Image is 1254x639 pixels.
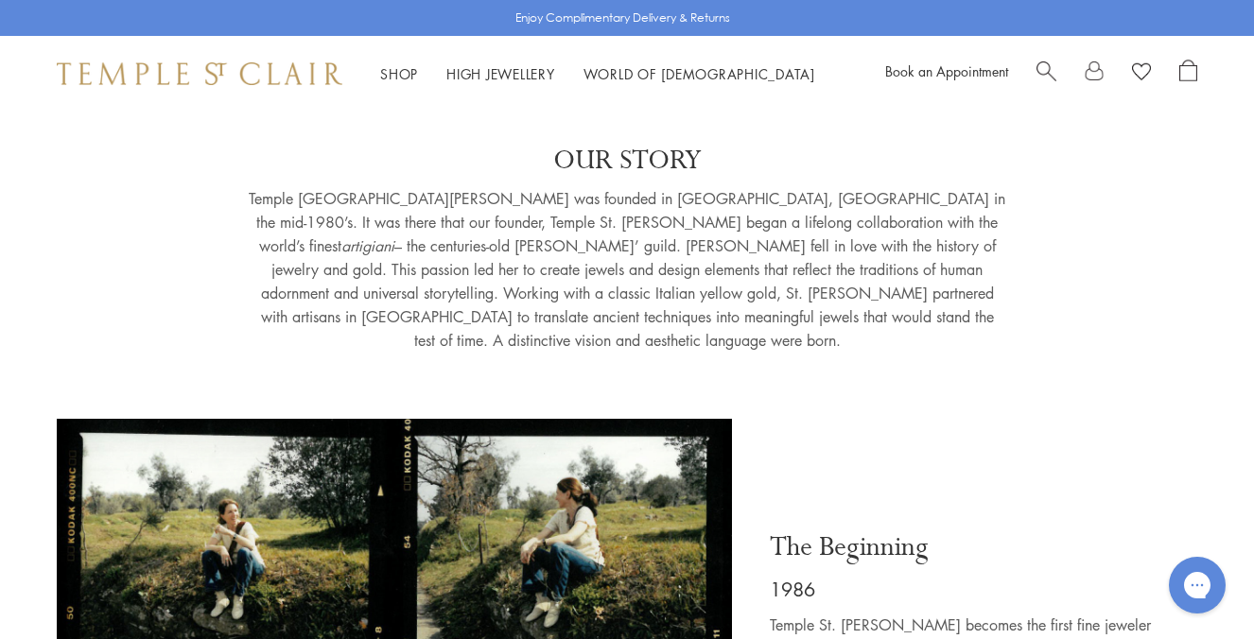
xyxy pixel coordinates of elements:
[57,62,342,85] img: Temple St. Clair
[770,530,1195,564] p: The Beginning
[380,64,418,83] a: ShopShop
[770,574,1195,604] p: 1986
[380,62,815,86] nav: Main navigation
[1159,550,1235,620] iframe: Gorgias live chat messenger
[1132,60,1151,88] a: View Wishlist
[885,61,1008,80] a: Book an Appointment
[446,64,555,83] a: High JewelleryHigh Jewellery
[1036,60,1056,88] a: Search
[341,235,394,256] em: artigiani
[583,64,815,83] a: World of [DEMOGRAPHIC_DATA]World of [DEMOGRAPHIC_DATA]
[515,9,730,27] p: Enjoy Complimentary Delivery & Returns
[249,187,1005,353] p: Temple [GEOGRAPHIC_DATA][PERSON_NAME] was founded in [GEOGRAPHIC_DATA], [GEOGRAPHIC_DATA] in the ...
[249,144,1005,178] p: OUR STORY
[1179,60,1197,88] a: Open Shopping Bag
